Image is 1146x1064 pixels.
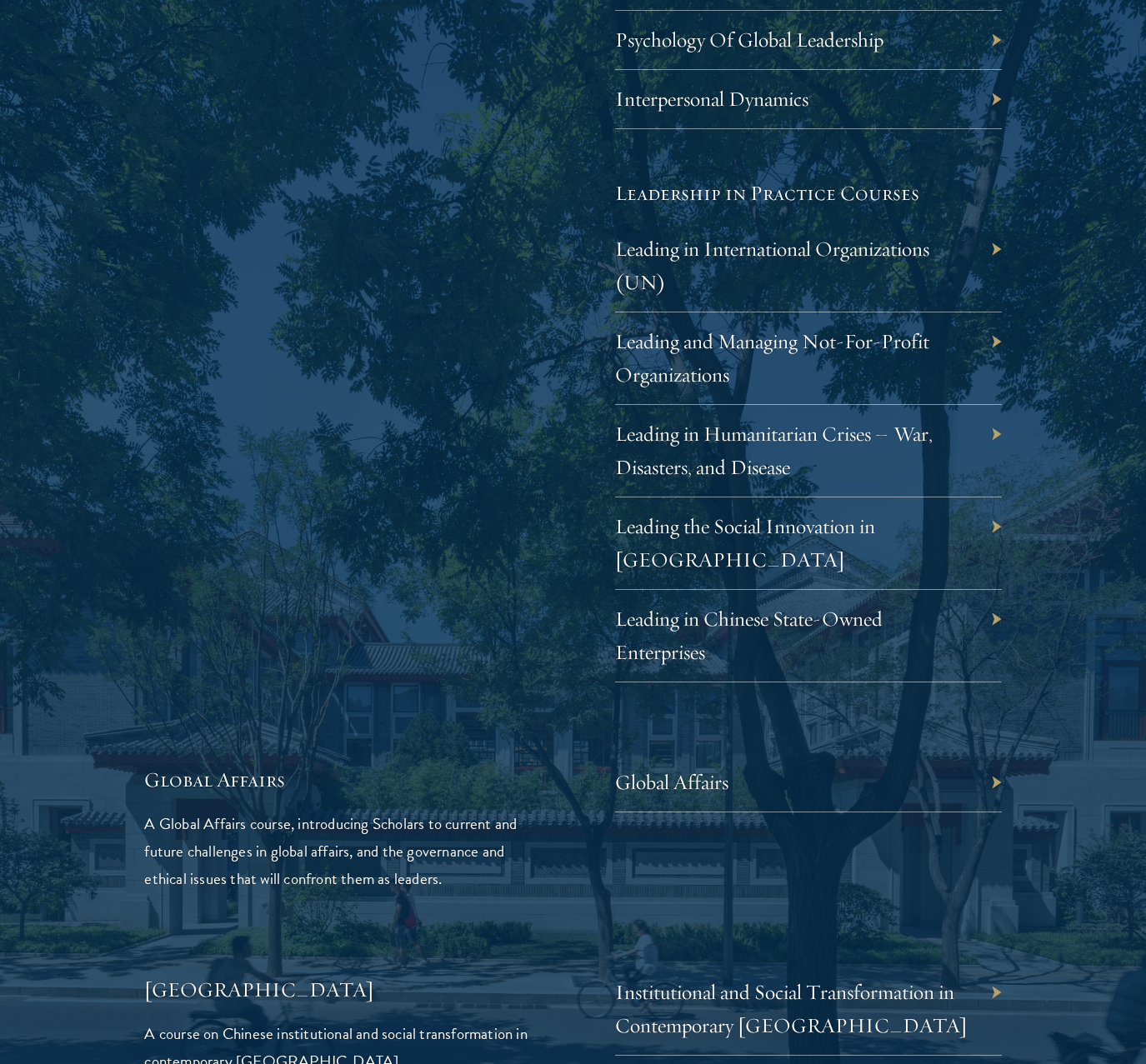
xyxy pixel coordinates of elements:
a: Leading the Social Innovation in [GEOGRAPHIC_DATA] [615,513,875,572]
h5: Leadership in Practice Courses [615,179,1002,207]
a: Institutional and Social Transformation in Contemporary [GEOGRAPHIC_DATA] [615,979,968,1038]
a: Psychology Of Global Leadership [615,27,883,52]
p: A Global Affairs course, introducing Scholars to current and future challenges in global affairs,... [144,810,531,892]
a: Leading and Managing Not-For-Profit Organizations [615,328,929,387]
a: Global Affairs [615,769,728,795]
a: Leading in International Organizations (UN) [615,236,929,295]
h5: Global Affairs [144,766,531,794]
a: Leading in Humanitarian Crises – War, Disasters, and Disease [615,421,933,480]
a: Leading in Chinese State-Owned Enterprises [615,606,883,665]
a: Interpersonal Dynamics [615,86,808,112]
h5: [GEOGRAPHIC_DATA] [144,976,531,1004]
